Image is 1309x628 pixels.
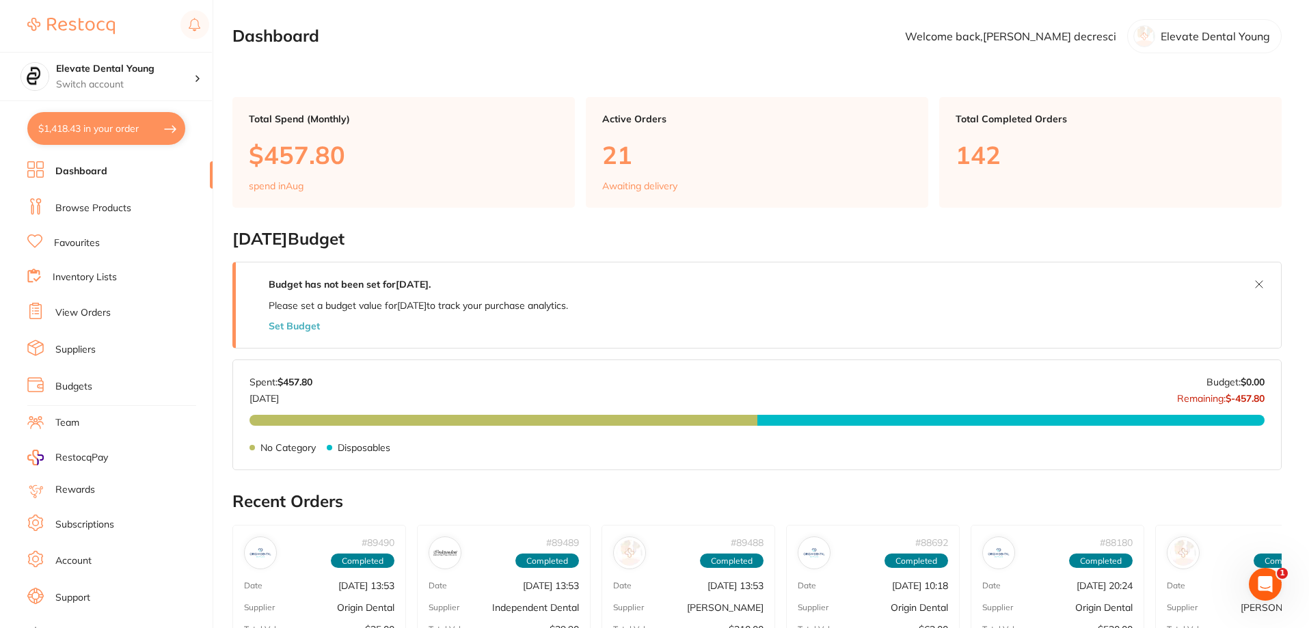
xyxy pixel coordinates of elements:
[1167,603,1198,612] p: Supplier
[249,141,558,169] p: $457.80
[731,537,764,548] p: # 89488
[232,27,319,46] h2: Dashboard
[1077,580,1133,591] p: [DATE] 20:24
[249,387,312,404] p: [DATE]
[885,554,948,569] span: Completed
[956,113,1265,124] p: Total Completed Orders
[27,18,115,34] img: Restocq Logo
[338,580,394,591] p: [DATE] 13:53
[54,236,100,250] a: Favourites
[232,230,1282,249] h2: [DATE] Budget
[891,602,948,613] p: Origin Dental
[613,581,632,590] p: Date
[613,603,644,612] p: Supplier
[232,492,1282,511] h2: Recent Orders
[429,603,459,612] p: Supplier
[798,581,816,590] p: Date
[1170,540,1196,566] img: Henry Schein Halas
[55,306,111,320] a: View Orders
[55,380,92,394] a: Budgets
[55,518,114,532] a: Subscriptions
[1277,568,1288,579] span: 1
[56,78,194,92] p: Switch account
[1069,554,1133,569] span: Completed
[982,581,1001,590] p: Date
[269,300,568,311] p: Please set a budget value for [DATE] to track your purchase analytics.
[905,30,1116,42] p: Welcome back, [PERSON_NAME] decresci
[1241,376,1265,388] strong: $0.00
[1075,602,1133,613] p: Origin Dental
[331,554,394,569] span: Completed
[1249,568,1282,601] iframe: Intercom live chat
[515,554,579,569] span: Completed
[55,451,108,465] span: RestocqPay
[55,416,79,430] a: Team
[27,450,44,465] img: RestocqPay
[21,63,49,90] img: Elevate Dental Young
[362,537,394,548] p: # 89490
[337,602,394,613] p: Origin Dental
[986,540,1012,566] img: Origin Dental
[55,165,107,178] a: Dashboard
[27,112,185,145] button: $1,418.43 in your order
[249,113,558,124] p: Total Spend (Monthly)
[602,141,912,169] p: 21
[432,540,458,566] img: Independent Dental
[55,202,131,215] a: Browse Products
[55,591,90,605] a: Support
[939,97,1282,208] a: Total Completed Orders142
[523,580,579,591] p: [DATE] 13:53
[249,377,312,387] p: Spent:
[247,540,273,566] img: Origin Dental
[915,537,948,548] p: # 88692
[1100,537,1133,548] p: # 88180
[269,320,320,331] button: Set Budget
[492,602,579,613] p: Independent Dental
[700,554,764,569] span: Completed
[617,540,643,566] img: Adam Dental
[602,180,677,191] p: Awaiting delivery
[801,540,827,566] img: Origin Dental
[55,483,95,497] a: Rewards
[55,554,92,568] a: Account
[244,581,262,590] p: Date
[1226,392,1265,405] strong: $-457.80
[278,376,312,388] strong: $457.80
[687,602,764,613] p: [PERSON_NAME]
[982,603,1013,612] p: Supplier
[1177,387,1265,404] p: Remaining:
[546,537,579,548] p: # 89489
[798,603,828,612] p: Supplier
[260,442,316,453] p: No Category
[338,442,390,453] p: Disposables
[27,450,108,465] a: RestocqPay
[1167,581,1185,590] p: Date
[269,278,431,290] strong: Budget has not been set for [DATE] .
[707,580,764,591] p: [DATE] 13:53
[1161,30,1270,42] p: Elevate Dental Young
[1206,377,1265,387] p: Budget:
[249,180,303,191] p: spend in Aug
[429,581,447,590] p: Date
[56,62,194,76] h4: Elevate Dental Young
[232,97,575,208] a: Total Spend (Monthly)$457.80spend inAug
[244,603,275,612] p: Supplier
[27,10,115,42] a: Restocq Logo
[956,141,1265,169] p: 142
[53,271,117,284] a: Inventory Lists
[892,580,948,591] p: [DATE] 10:18
[602,113,912,124] p: Active Orders
[586,97,928,208] a: Active Orders21Awaiting delivery
[55,343,96,357] a: Suppliers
